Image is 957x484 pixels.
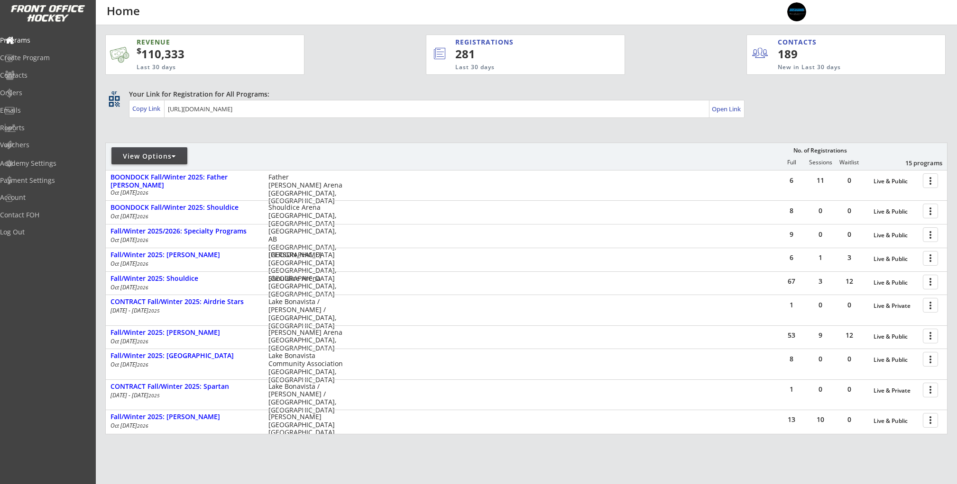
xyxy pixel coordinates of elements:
[777,416,806,423] div: 13
[137,260,148,267] em: 2026
[137,422,148,429] em: 2026
[874,279,918,286] div: Live & Public
[835,416,864,423] div: 0
[110,298,258,306] div: CONTRACT Fall/Winter 2025: Airdrie Stars
[874,256,918,262] div: Live & Public
[923,352,938,367] button: more_vert
[137,284,148,291] em: 2026
[137,63,258,72] div: Last 30 days
[777,207,806,214] div: 8
[835,177,864,184] div: 0
[268,329,343,352] div: [PERSON_NAME] Arena [GEOGRAPHIC_DATA], [GEOGRAPHIC_DATA]
[806,356,835,362] div: 0
[923,251,938,266] button: more_vert
[777,332,806,339] div: 53
[874,357,918,363] div: Live & Public
[777,254,806,261] div: 6
[268,383,343,414] div: Lake Bonavista / [PERSON_NAME] / [GEOGRAPHIC_DATA], [GEOGRAPHIC_DATA]
[110,352,258,360] div: Fall/Winter 2025: [GEOGRAPHIC_DATA]
[874,333,918,340] div: Live & Public
[778,46,836,62] div: 189
[806,207,835,214] div: 0
[791,147,849,154] div: No. of Registrations
[268,298,343,330] div: Lake Bonavista / [PERSON_NAME] / [GEOGRAPHIC_DATA], [GEOGRAPHIC_DATA]
[132,104,162,113] div: Copy Link
[268,413,343,445] div: [PERSON_NAME][GEOGRAPHIC_DATA] [GEOGRAPHIC_DATA], [GEOGRAPHIC_DATA]
[137,213,148,220] em: 2026
[110,285,256,290] div: Oct [DATE]
[893,159,942,167] div: 15 programs
[835,302,864,308] div: 0
[806,302,835,308] div: 0
[110,339,256,344] div: Oct [DATE]
[108,90,120,96] div: qr
[137,46,274,62] div: 110,333
[107,94,121,108] button: qr_code
[129,90,918,99] div: Your Link for Registration for All Programs:
[110,237,256,243] div: Oct [DATE]
[110,423,256,429] div: Oct [DATE]
[110,329,258,337] div: Fall/Winter 2025: [PERSON_NAME]
[874,232,918,239] div: Live & Public
[835,231,864,238] div: 0
[110,173,258,189] div: BOONDOCK Fall/Winter 2025: Father [PERSON_NAME]
[806,254,835,261] div: 1
[455,46,593,62] div: 281
[835,332,864,339] div: 12
[110,362,256,367] div: Oct [DATE]
[806,159,835,166] div: Sessions
[874,178,918,185] div: Live & Public
[923,275,938,289] button: more_vert
[268,204,343,227] div: Shouldice Arena [GEOGRAPHIC_DATA], [GEOGRAPHIC_DATA]
[835,159,863,166] div: Waitlist
[923,383,938,397] button: more_vert
[777,386,806,393] div: 1
[137,37,258,47] div: REVENUE
[806,177,835,184] div: 11
[110,190,256,196] div: Oct [DATE]
[806,231,835,238] div: 0
[874,387,918,394] div: Live & Private
[778,63,901,72] div: New in Last 30 days
[111,152,187,161] div: View Options
[110,261,256,267] div: Oct [DATE]
[777,302,806,308] div: 1
[137,237,148,243] em: 2026
[835,386,864,393] div: 0
[777,159,806,166] div: Full
[455,37,581,47] div: REGISTRATIONS
[874,208,918,215] div: Live & Public
[835,207,864,214] div: 0
[923,298,938,313] button: more_vert
[874,303,918,309] div: Live & Private
[777,177,806,184] div: 6
[835,356,864,362] div: 0
[455,63,586,72] div: Last 30 days
[137,361,148,368] em: 2026
[148,392,160,399] em: 2025
[268,352,343,384] div: Lake Bonavista Community Association [GEOGRAPHIC_DATA], [GEOGRAPHIC_DATA]
[110,413,258,421] div: Fall/Winter 2025: [PERSON_NAME]
[806,278,835,285] div: 3
[712,105,742,113] div: Open Link
[110,227,258,235] div: Fall/Winter 2025/2026: Specialty Programs
[110,251,258,259] div: Fall/Winter 2025: [PERSON_NAME]
[110,308,256,314] div: [DATE] - [DATE]
[777,356,806,362] div: 8
[806,386,835,393] div: 0
[923,413,938,428] button: more_vert
[874,418,918,424] div: Live & Public
[137,189,148,196] em: 2026
[268,275,343,298] div: Shouldice Arena [GEOGRAPHIC_DATA], [GEOGRAPHIC_DATA]
[835,254,864,261] div: 3
[806,416,835,423] div: 10
[923,173,938,188] button: more_vert
[923,204,938,218] button: more_vert
[110,383,258,391] div: CONTRACT Fall/Winter 2025: Spartan
[148,307,160,314] em: 2025
[137,338,148,345] em: 2026
[110,204,258,212] div: BOONDOCK Fall/Winter 2025: Shouldice
[110,214,256,219] div: Oct [DATE]
[923,227,938,242] button: more_vert
[712,102,742,116] a: Open Link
